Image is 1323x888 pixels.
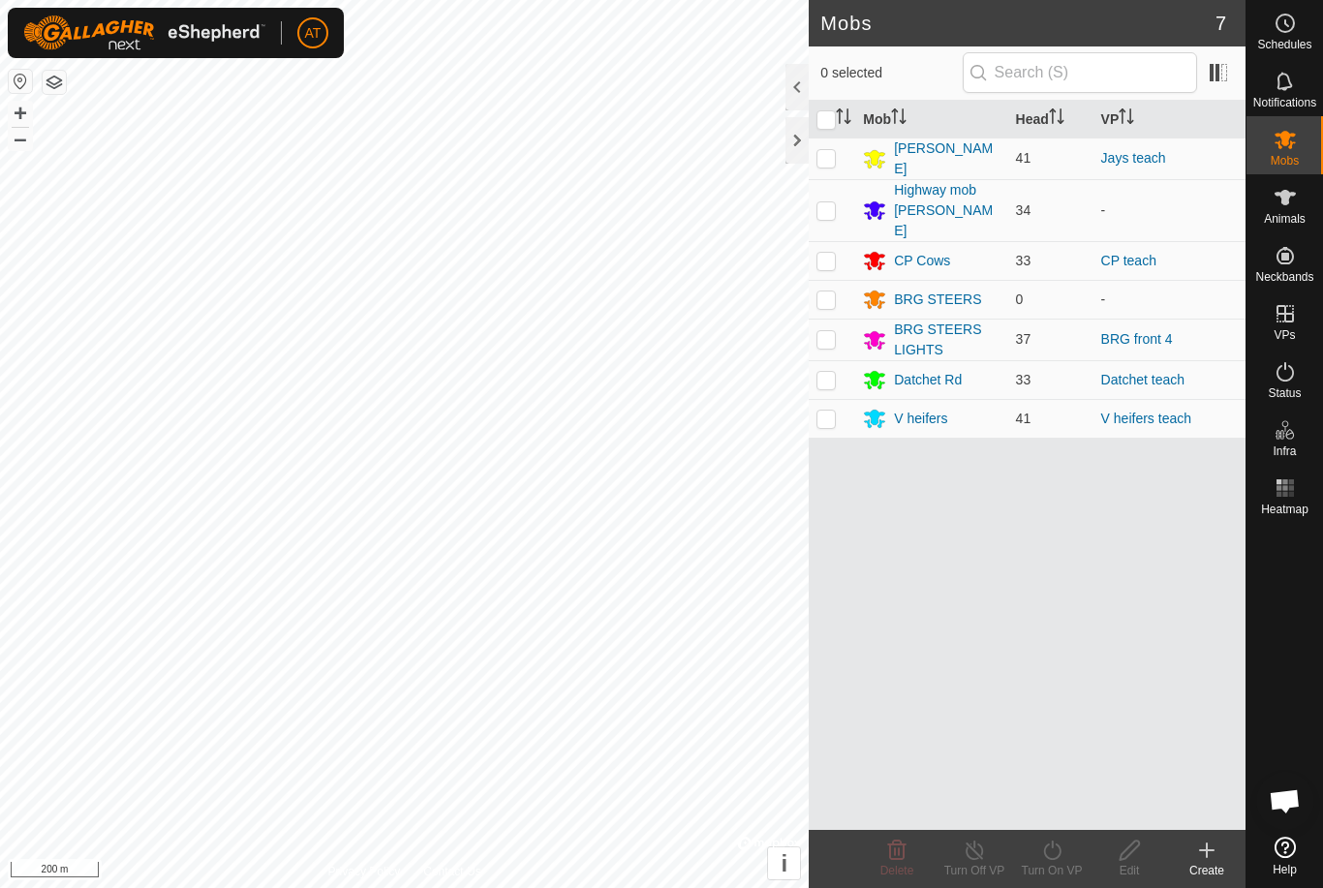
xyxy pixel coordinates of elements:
div: Open chat [1256,772,1314,830]
p-sorticon: Activate to sort [836,111,851,127]
span: 37 [1016,331,1031,347]
span: 7 [1215,9,1226,38]
span: Heatmap [1261,504,1308,515]
button: + [9,102,32,125]
span: Delete [880,864,914,877]
div: Datchet Rd [894,370,962,390]
span: Status [1268,387,1301,399]
div: Create [1168,862,1246,879]
span: AT [305,23,322,44]
button: – [9,127,32,150]
span: 33 [1016,253,1031,268]
p-sorticon: Activate to sort [1119,111,1134,127]
div: BRG STEERS LIGHTS [894,320,1000,360]
div: V heifers [894,409,947,429]
td: - [1093,179,1246,241]
a: Contact Us [423,863,480,880]
input: Search (S) [963,52,1197,93]
th: Head [1008,101,1093,138]
p-sorticon: Activate to sort [891,111,907,127]
td: - [1093,280,1246,319]
div: Edit [1091,862,1168,879]
div: CP Cows [894,251,950,271]
span: 41 [1016,411,1031,426]
div: [PERSON_NAME] [894,138,1000,179]
span: 0 selected [820,63,962,83]
button: Reset Map [9,70,32,93]
span: 33 [1016,372,1031,387]
div: Turn On VP [1013,862,1091,879]
span: Mobs [1271,155,1299,167]
span: Neckbands [1255,271,1313,283]
span: Animals [1264,213,1306,225]
a: Jays teach [1101,150,1166,166]
div: Highway mob [PERSON_NAME] [894,180,1000,241]
th: VP [1093,101,1246,138]
span: Infra [1273,445,1296,457]
span: Help [1273,864,1297,875]
span: 41 [1016,150,1031,166]
img: Gallagher Logo [23,15,265,50]
a: Help [1246,829,1323,883]
span: Notifications [1253,97,1316,108]
a: Datchet teach [1101,372,1185,387]
span: Schedules [1257,39,1311,50]
div: Turn Off VP [936,862,1013,879]
span: 34 [1016,202,1031,218]
a: CP teach [1101,253,1156,268]
button: i [768,847,800,879]
a: V heifers teach [1101,411,1191,426]
button: Map Layers [43,71,66,94]
span: VPs [1274,329,1295,341]
div: BRG STEERS [894,290,981,310]
p-sorticon: Activate to sort [1049,111,1064,127]
span: i [781,850,787,876]
h2: Mobs [820,12,1215,35]
span: 0 [1016,291,1024,307]
a: BRG front 4 [1101,331,1173,347]
a: Privacy Policy [328,863,401,880]
th: Mob [855,101,1007,138]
